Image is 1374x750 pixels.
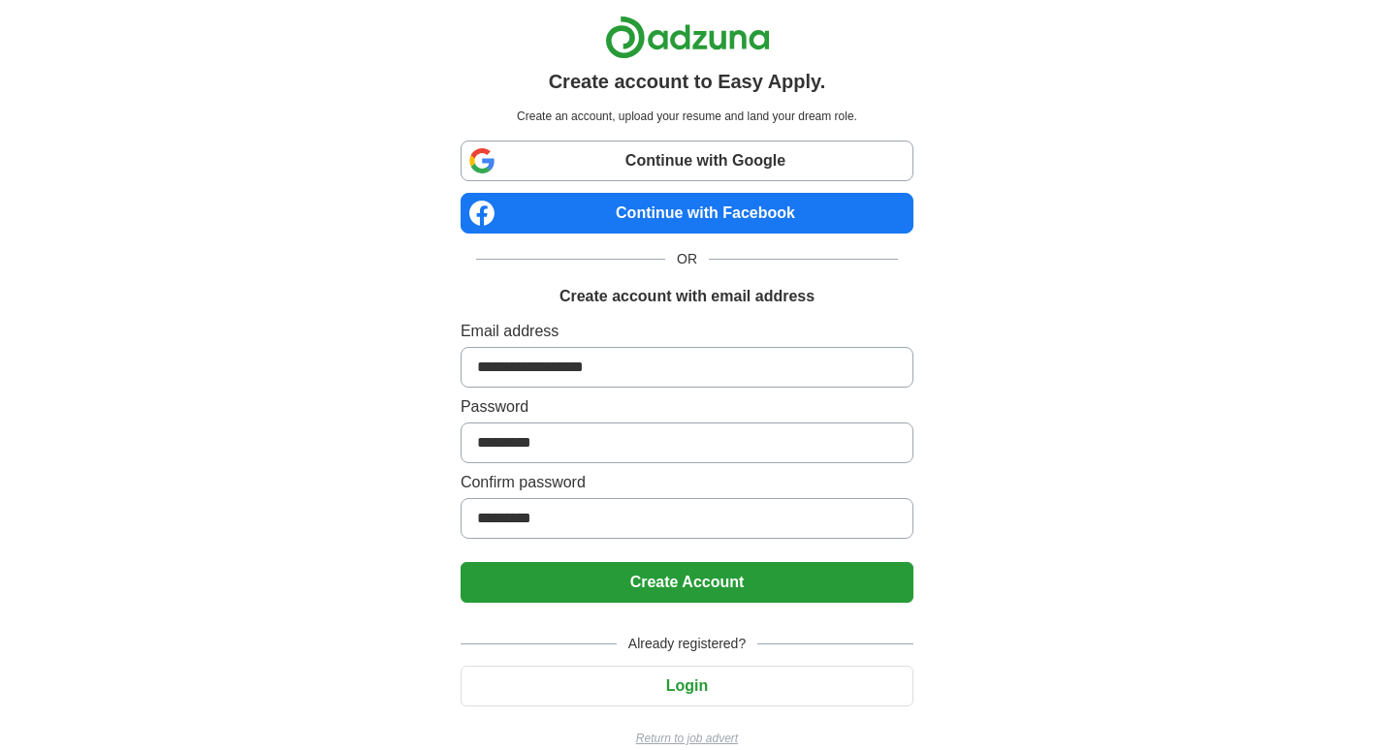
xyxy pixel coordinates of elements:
a: Login [461,677,913,694]
span: OR [665,249,709,269]
h1: Create account with email address [559,285,815,308]
label: Password [461,395,913,419]
a: Continue with Facebook [461,193,913,234]
button: Login [461,666,913,706]
a: Continue with Google [461,141,913,181]
img: Adzuna logo [605,16,770,59]
span: Already registered? [617,634,757,654]
label: Confirm password [461,471,913,494]
p: Create an account, upload your resume and land your dream role. [464,108,910,125]
h1: Create account to Easy Apply. [549,67,826,96]
a: Return to job advert [461,730,913,747]
label: Email address [461,320,913,343]
button: Create Account [461,562,913,603]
